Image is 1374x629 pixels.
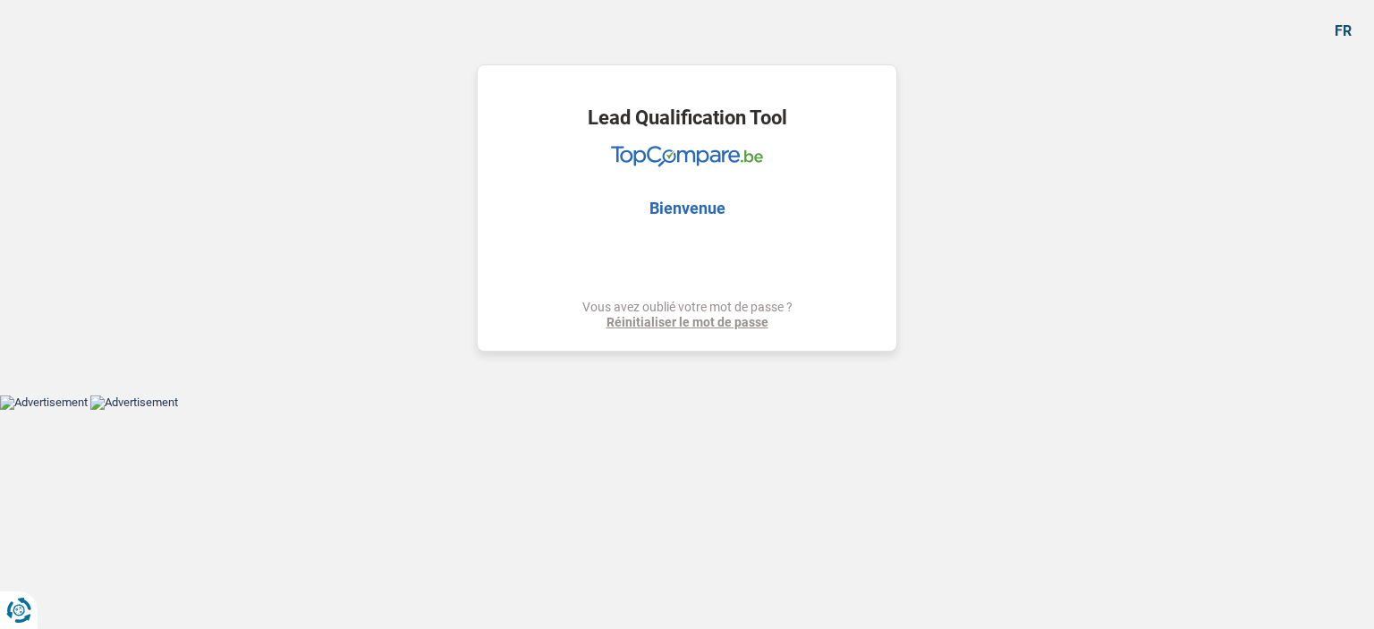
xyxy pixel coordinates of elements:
[90,395,178,410] img: Advertisement
[649,199,725,218] h2: Bienvenue
[588,108,787,128] h1: Lead Qualification Tool
[582,300,793,330] div: Vous avez oublié votre mot de passe ?
[582,315,793,330] a: Réinitialiser le mot de passe
[611,146,763,167] img: TopCompare Logo
[1335,22,1352,39] div: fr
